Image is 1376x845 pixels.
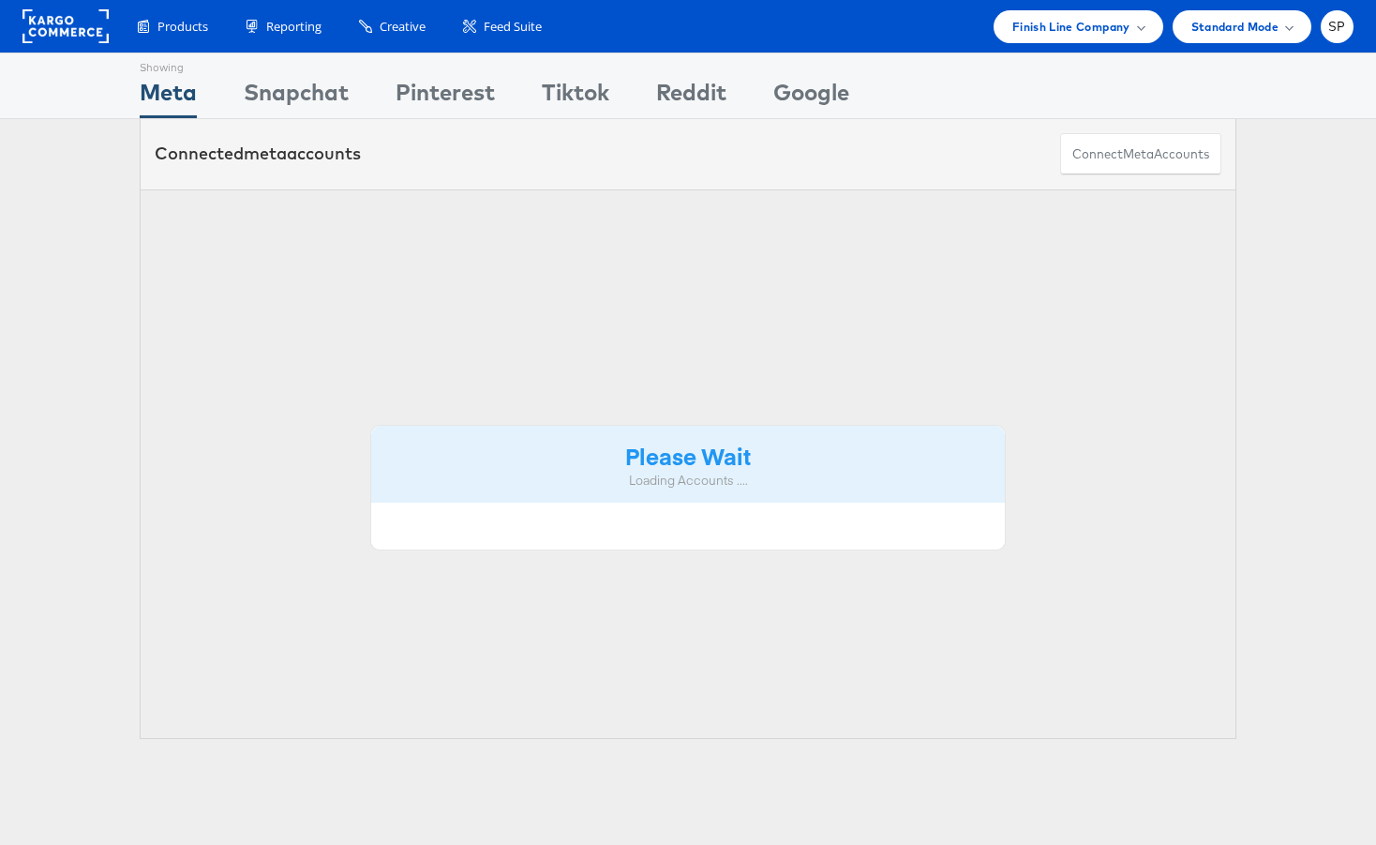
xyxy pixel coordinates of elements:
[140,53,197,76] div: Showing
[385,472,991,490] div: Loading Accounts ....
[155,142,361,166] div: Connected accounts
[1328,21,1346,33] span: SP
[244,143,287,164] span: meta
[140,76,197,118] div: Meta
[773,76,849,118] div: Google
[157,18,208,36] span: Products
[1012,17,1130,37] span: Finish Line Company
[1191,17,1279,37] span: Standard Mode
[266,18,322,36] span: Reporting
[1060,133,1221,175] button: ConnectmetaAccounts
[1123,145,1154,163] span: meta
[380,18,426,36] span: Creative
[656,76,726,118] div: Reddit
[625,440,751,471] strong: Please Wait
[542,76,609,118] div: Tiktok
[396,76,495,118] div: Pinterest
[244,76,349,118] div: Snapchat
[484,18,542,36] span: Feed Suite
